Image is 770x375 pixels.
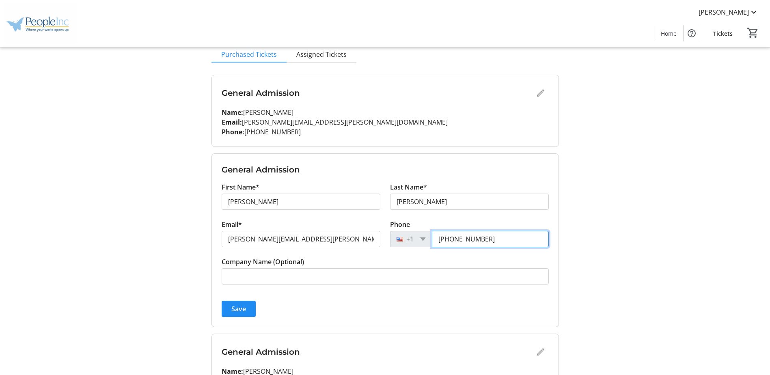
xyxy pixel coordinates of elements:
[222,118,242,127] strong: Email:
[390,182,427,192] label: Last Name*
[746,26,760,40] button: Cart
[296,51,347,58] span: Assigned Tickets
[222,257,304,267] label: Company Name (Optional)
[221,51,277,58] span: Purchased Tickets
[222,182,259,192] label: First Name*
[222,346,533,358] h3: General Admission
[222,164,549,176] h3: General Admission
[222,87,533,99] h3: General Admission
[684,25,700,41] button: Help
[222,108,549,117] p: [PERSON_NAME]
[390,220,410,229] label: Phone
[222,127,549,137] p: [PHONE_NUMBER]
[654,26,683,41] a: Home
[692,6,765,19] button: [PERSON_NAME]
[231,304,246,314] span: Save
[222,117,549,127] p: [PERSON_NAME][EMAIL_ADDRESS][PERSON_NAME][DOMAIN_NAME]
[699,7,749,17] span: [PERSON_NAME]
[707,26,739,41] a: Tickets
[432,231,549,247] input: (201) 555-0123
[222,127,244,136] strong: Phone:
[661,29,677,38] span: Home
[222,301,256,317] button: Save
[222,108,243,117] strong: Name:
[222,220,242,229] label: Email*
[5,3,77,44] img: People Inc.'s Logo
[713,29,733,38] span: Tickets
